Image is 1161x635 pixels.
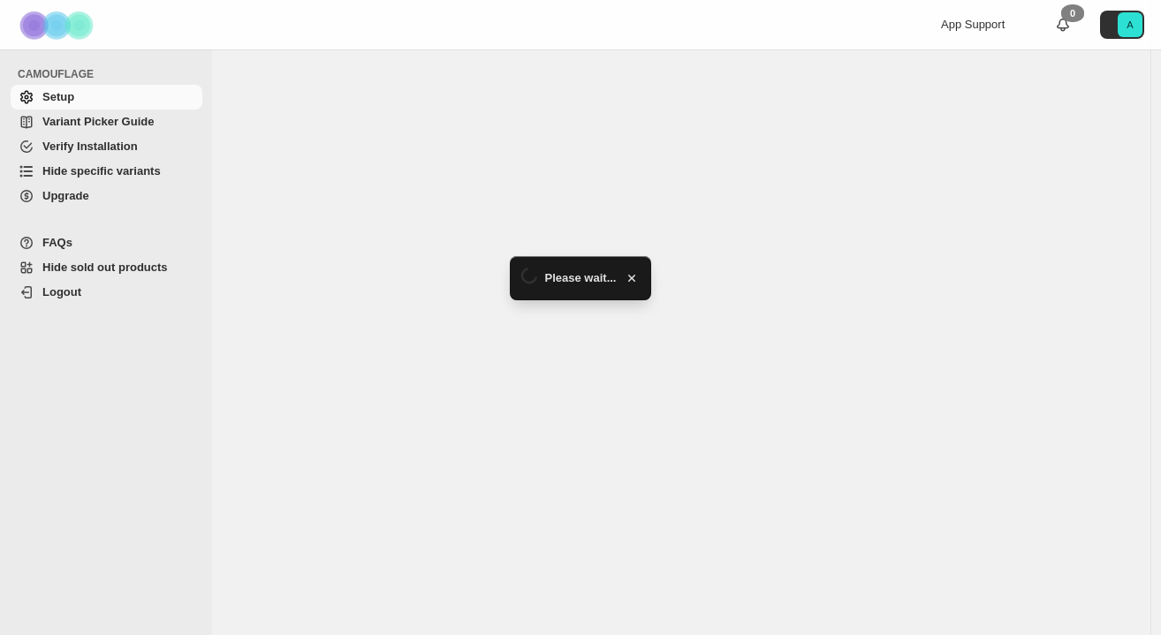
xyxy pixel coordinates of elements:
span: FAQs [42,236,72,249]
span: Setup [42,90,74,103]
span: CAMOUFLAGE [18,67,203,81]
span: Please wait... [545,269,617,287]
span: App Support [941,18,1005,31]
a: Setup [11,85,202,110]
div: 0 [1061,4,1084,22]
span: Logout [42,285,81,299]
span: Variant Picker Guide [42,115,154,128]
span: Avatar with initials A [1118,12,1142,37]
span: Upgrade [42,189,89,202]
button: Avatar with initials A [1100,11,1144,39]
a: 0 [1054,16,1072,34]
span: Hide specific variants [42,164,161,178]
img: Camouflage [14,1,102,49]
span: Hide sold out products [42,261,168,274]
a: Hide sold out products [11,255,202,280]
a: FAQs [11,231,202,255]
text: A [1127,19,1134,30]
a: Upgrade [11,184,202,208]
a: Variant Picker Guide [11,110,202,134]
a: Logout [11,280,202,305]
span: Verify Installation [42,140,138,153]
a: Hide specific variants [11,159,202,184]
a: Verify Installation [11,134,202,159]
